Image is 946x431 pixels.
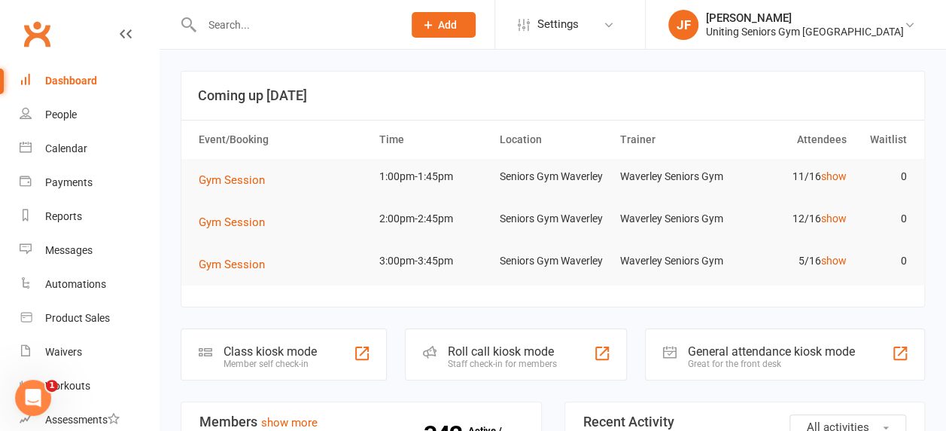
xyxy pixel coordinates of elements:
[15,380,51,416] iframe: Intercom live chat
[438,19,457,31] span: Add
[733,121,853,159] th: Attendees
[45,176,93,188] div: Payments
[20,98,159,132] a: People
[199,213,275,231] button: Gym Session
[20,132,159,166] a: Calendar
[192,121,373,159] th: Event/Booking
[198,88,908,103] h3: Coming up [DATE]
[613,121,733,159] th: Trainer
[583,414,907,429] h3: Recent Activity
[493,121,613,159] th: Location
[853,121,914,159] th: Waitlist
[373,243,493,279] td: 3:00pm-3:45pm
[853,201,914,237] td: 0
[45,346,82,358] div: Waivers
[261,416,318,429] a: show more
[373,159,493,194] td: 1:00pm-1:45pm
[493,243,613,279] td: Seniors Gym Waverley
[20,166,159,200] a: Payments
[45,312,110,324] div: Product Sales
[733,159,853,194] td: 11/16
[412,12,476,38] button: Add
[20,64,159,98] a: Dashboard
[733,243,853,279] td: 5/16
[448,344,557,359] div: Roll call kiosk mode
[45,75,97,87] div: Dashboard
[199,171,275,189] button: Gym Session
[613,201,733,237] td: Waverley Seniors Gym
[668,10,698,40] div: JF
[199,215,265,229] span: Gym Session
[45,210,82,222] div: Reports
[20,301,159,335] a: Product Sales
[493,201,613,237] td: Seniors Gym Waverley
[688,344,855,359] div: General attendance kiosk mode
[20,267,159,301] a: Automations
[224,344,317,359] div: Class kiosk mode
[199,255,275,274] button: Gym Session
[733,201,853,237] td: 12/16
[197,14,392,35] input: Search...
[45,142,87,154] div: Calendar
[199,173,265,187] span: Gym Session
[821,255,847,267] a: show
[853,243,914,279] td: 0
[45,244,93,256] div: Messages
[45,278,106,290] div: Automations
[20,369,159,403] a: Workouts
[493,159,613,194] td: Seniors Gym Waverley
[613,159,733,194] td: Waverley Seniors Gym
[46,380,58,392] span: 1
[373,121,493,159] th: Time
[20,200,159,234] a: Reports
[373,201,493,237] td: 2:00pm-2:45pm
[821,170,847,182] a: show
[853,159,914,194] td: 0
[448,359,557,369] div: Staff check-in for members
[706,11,904,25] div: [PERSON_NAME]
[45,380,90,392] div: Workouts
[706,25,904,38] div: Uniting Seniors Gym [GEOGRAPHIC_DATA]
[224,359,317,369] div: Member self check-in
[199,258,265,271] span: Gym Session
[45,109,77,121] div: People
[45,414,120,426] div: Assessments
[613,243,733,279] td: Waverley Seniors Gym
[20,335,159,369] a: Waivers
[20,234,159,267] a: Messages
[688,359,855,369] div: Great for the front desk
[821,212,847,225] a: show
[199,414,523,429] h3: Members
[18,15,56,53] a: Clubworx
[537,8,579,41] span: Settings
